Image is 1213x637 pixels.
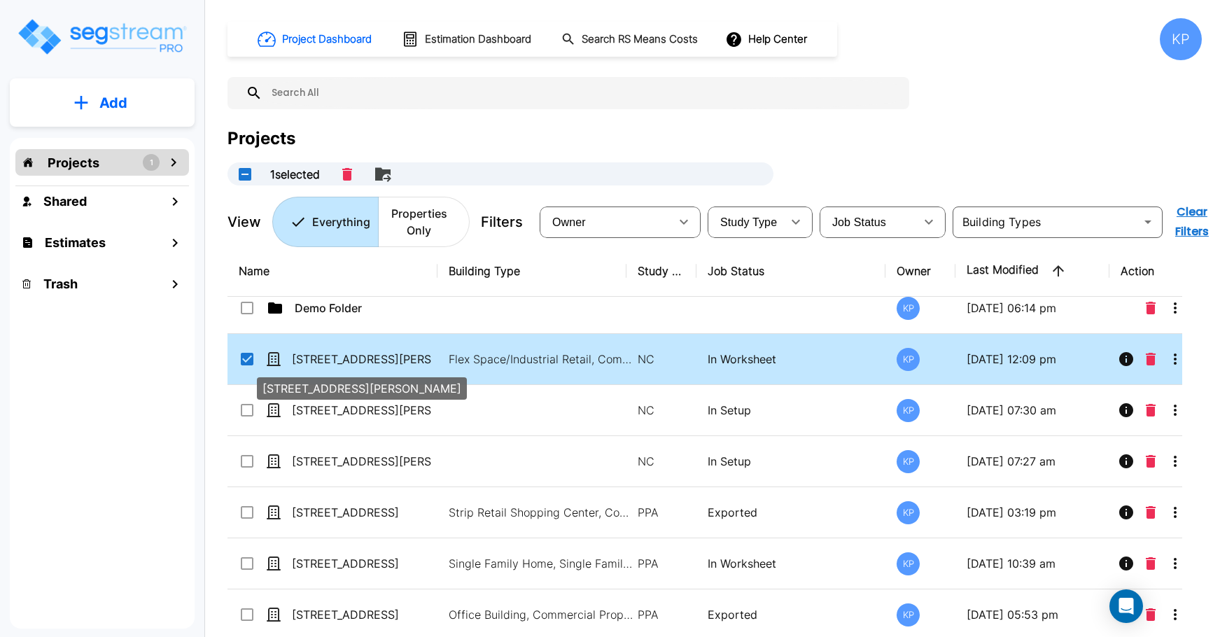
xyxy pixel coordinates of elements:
[957,212,1135,232] input: Building Types
[708,606,874,623] p: Exported
[710,202,782,241] div: Select
[282,31,372,48] h1: Project Dashboard
[437,246,626,297] th: Building Type
[1161,498,1189,526] button: More-Options
[1140,447,1161,475] button: Delete
[967,606,1098,623] p: [DATE] 05:53 pm
[292,351,432,367] p: [STREET_ADDRESS][PERSON_NAME]
[1161,601,1189,629] button: More-Options
[897,603,920,626] div: KP
[897,297,920,320] div: KP
[227,211,261,232] p: View
[556,26,706,53] button: Search RS Means Costs
[227,246,437,297] th: Name
[1140,601,1161,629] button: Delete
[48,153,99,172] p: Projects
[292,555,432,572] p: [STREET_ADDRESS]
[1160,18,1202,60] div: KP
[720,216,777,228] span: Study Type
[150,157,153,169] p: 1
[1112,396,1140,424] button: Info
[955,246,1109,297] th: Last Modified
[1109,246,1200,297] th: Action
[99,92,127,113] p: Add
[708,504,874,521] p: Exported
[638,453,685,470] p: NC
[1138,212,1158,232] button: Open
[967,351,1098,367] p: [DATE] 12:09 pm
[45,233,106,252] h1: Estimates
[252,24,379,55] button: Project Dashboard
[967,300,1098,316] p: [DATE] 06:14 pm
[1112,447,1140,475] button: Info
[1140,396,1161,424] button: Delete
[967,504,1098,521] p: [DATE] 03:19 pm
[897,399,920,422] div: KP
[43,192,87,211] h1: Shared
[552,216,586,228] span: Owner
[967,555,1098,572] p: [DATE] 10:39 am
[16,17,188,57] img: Logo
[1140,549,1161,577] button: Delete
[708,555,874,572] p: In Worksheet
[638,402,685,419] p: NC
[885,246,955,297] th: Owner
[481,211,523,232] p: Filters
[1109,589,1143,623] div: Open Intercom Messenger
[312,213,370,230] p: Everything
[696,246,885,297] th: Job Status
[967,453,1098,470] p: [DATE] 07:27 am
[396,24,539,54] button: Estimation Dashboard
[292,606,432,623] p: [STREET_ADDRESS]
[542,202,670,241] div: Select
[722,26,813,52] button: Help Center
[10,83,195,123] button: Add
[272,197,470,247] div: Platform
[227,126,295,151] div: Projects
[708,402,874,419] p: In Setup
[1161,396,1189,424] button: More-Options
[1161,345,1189,373] button: More-Options
[1112,549,1140,577] button: Info
[897,501,920,524] div: KP
[231,160,259,188] button: UnSelectAll
[1161,294,1189,322] button: More-Options
[295,300,435,316] p: Demo Folder
[270,166,320,183] p: 1 selected
[262,380,461,397] p: [STREET_ADDRESS][PERSON_NAME]
[449,351,638,367] p: Flex Space/Industrial Retail, Commercial Property Site
[1140,498,1161,526] button: Delete
[897,552,920,575] div: KP
[386,205,452,239] p: Properties Only
[337,162,358,186] button: Delete
[1112,345,1140,373] button: Info
[822,202,915,241] div: Select
[708,351,874,367] p: In Worksheet
[425,31,531,48] h1: Estimation Dashboard
[832,216,886,228] span: Job Status
[1112,498,1140,526] button: Info
[967,402,1098,419] p: [DATE] 07:30 am
[378,197,470,247] button: Properties Only
[292,402,432,419] p: [STREET_ADDRESS][PERSON_NAME]
[369,160,397,188] button: Move
[1140,345,1161,373] button: Delete
[43,274,78,293] h1: Trash
[272,197,379,247] button: Everything
[292,453,432,470] p: [STREET_ADDRESS][PERSON_NAME]
[1161,447,1189,475] button: More-Options
[638,555,685,572] p: PPA
[897,348,920,371] div: KP
[626,246,696,297] th: Study Type
[638,504,685,521] p: PPA
[638,606,685,623] p: PPA
[292,504,432,521] p: [STREET_ADDRESS]
[582,31,698,48] h1: Search RS Means Costs
[262,77,902,109] input: Search All
[449,555,638,572] p: Single Family Home, Single Family Home Site
[449,504,638,521] p: Strip Retail Shopping Center, Commercial Property Site
[1161,549,1189,577] button: More-Options
[1140,294,1161,322] button: Delete
[638,351,685,367] p: NC
[708,453,874,470] p: In Setup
